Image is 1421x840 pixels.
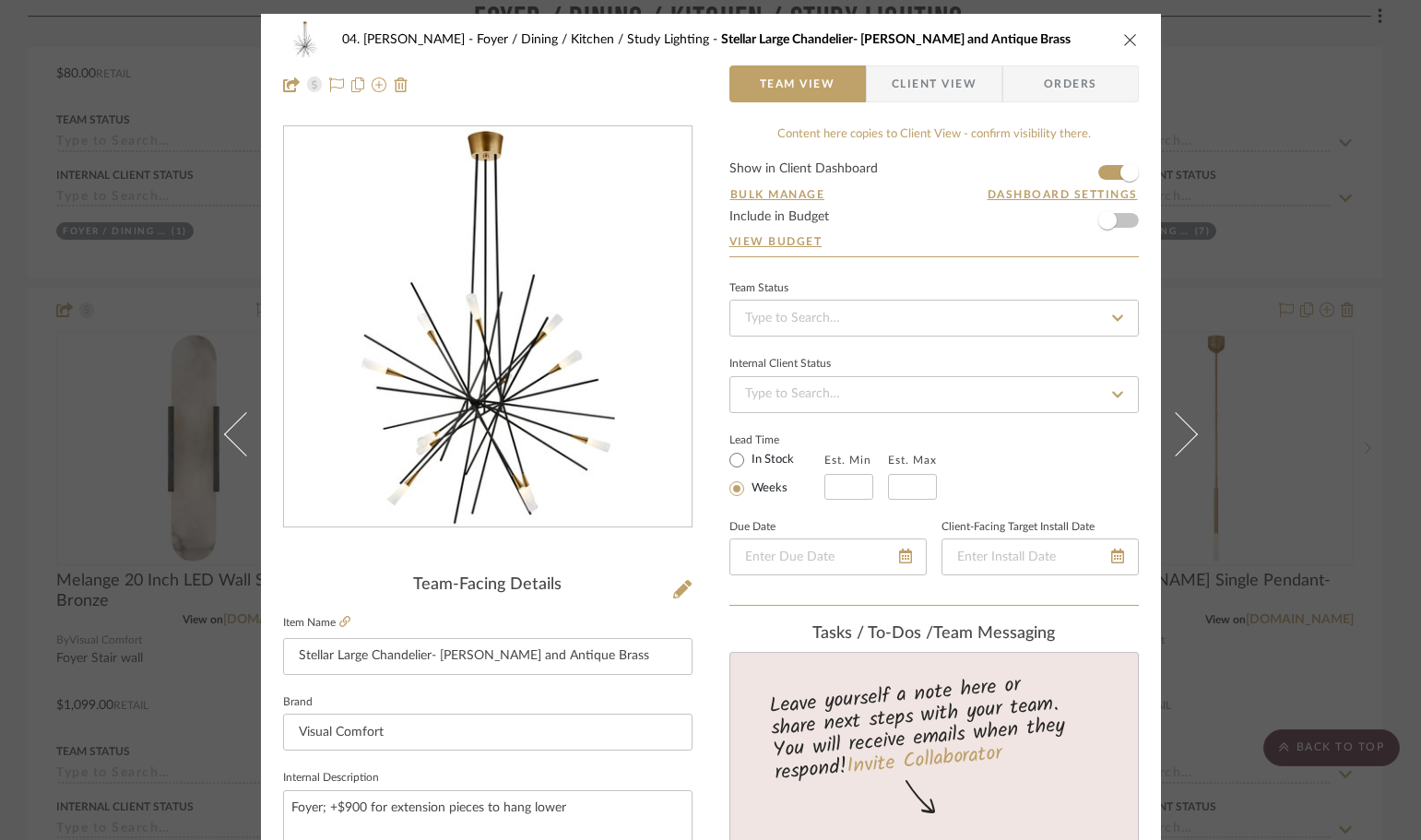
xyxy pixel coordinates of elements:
span: Stellar Large Chandelier- [PERSON_NAME] and Antique Brass [721,33,1071,46]
span: Orders [1024,65,1118,102]
button: close [1122,31,1139,48]
a: View Budget [729,234,1139,249]
label: Weeks [748,480,787,497]
label: Item Name [283,615,350,631]
a: Invite Collaborator [845,738,1002,784]
label: Est. Min [824,454,871,467]
input: Enter Install Date [941,538,1139,575]
div: Internal Client Status [729,360,831,369]
div: Leave yourself a note here or share next steps with your team. You will receive emails when they ... [727,665,1141,788]
input: Type to Search… [729,376,1139,413]
span: Tasks / To-Dos / [812,625,933,642]
label: In Stock [748,452,794,468]
img: 7135f3e7-2884-404f-9ad2-b57ce8bfc1db_436x436.jpg [288,127,688,527]
div: 0 [284,127,692,527]
span: Client View [892,65,977,102]
span: 04. [PERSON_NAME] [342,33,477,46]
label: Lead Time [729,432,824,448]
mat-radio-group: Select item type [729,448,824,500]
label: Due Date [729,523,776,532]
div: Team-Facing Details [283,575,693,596]
input: Enter Item Name [283,638,693,675]
label: Client-Facing Target Install Date [941,523,1095,532]
div: team Messaging [729,624,1139,645]
img: 7135f3e7-2884-404f-9ad2-b57ce8bfc1db_48x40.jpg [283,21,327,58]
input: Enter Brand [283,714,693,751]
label: Internal Description [283,774,379,783]
input: Type to Search… [729,300,1139,337]
span: Foyer / Dining / Kitchen / Study Lighting [477,33,721,46]
div: Content here copies to Client View - confirm visibility there. [729,125,1139,144]
span: Team View [760,65,835,102]
img: Remove from project [394,77,409,92]
label: Est. Max [888,454,937,467]
button: Bulk Manage [729,186,826,203]
div: Team Status [729,284,788,293]
button: Dashboard Settings [987,186,1139,203]
input: Enter Due Date [729,538,927,575]
label: Brand [283,698,313,707]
